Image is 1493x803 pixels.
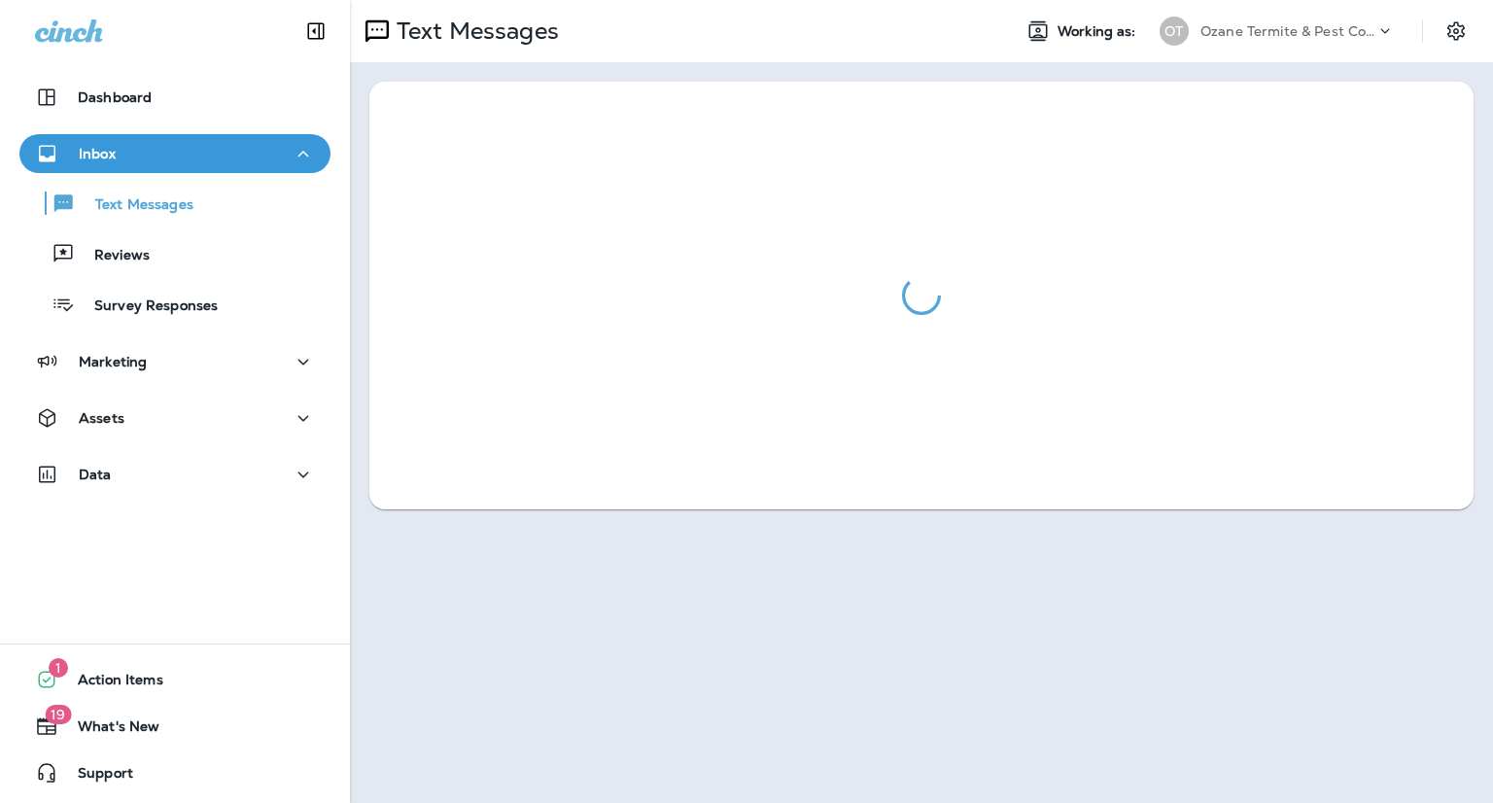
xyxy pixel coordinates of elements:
p: Survey Responses [75,297,218,316]
button: Settings [1439,14,1474,49]
button: Collapse Sidebar [289,12,343,51]
button: Text Messages [19,183,330,224]
span: What's New [58,718,159,742]
p: Dashboard [78,89,152,105]
button: Inbox [19,134,330,173]
button: Support [19,753,330,792]
span: Action Items [58,672,163,695]
p: Text Messages [76,196,193,215]
p: Reviews [75,247,150,265]
button: Assets [19,399,330,437]
div: OT [1160,17,1189,46]
button: 1Action Items [19,660,330,699]
button: Survey Responses [19,284,330,325]
p: Text Messages [389,17,559,46]
button: 19What's New [19,707,330,746]
p: Data [79,467,112,482]
span: 1 [49,658,68,678]
button: Reviews [19,233,330,274]
button: Data [19,455,330,494]
button: Marketing [19,342,330,381]
p: Inbox [79,146,116,161]
p: Assets [79,410,124,426]
span: Support [58,765,133,788]
span: Working as: [1058,23,1140,40]
p: Ozane Termite & Pest Control [1200,23,1375,39]
p: Marketing [79,354,147,369]
button: Dashboard [19,78,330,117]
span: 19 [45,705,71,724]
